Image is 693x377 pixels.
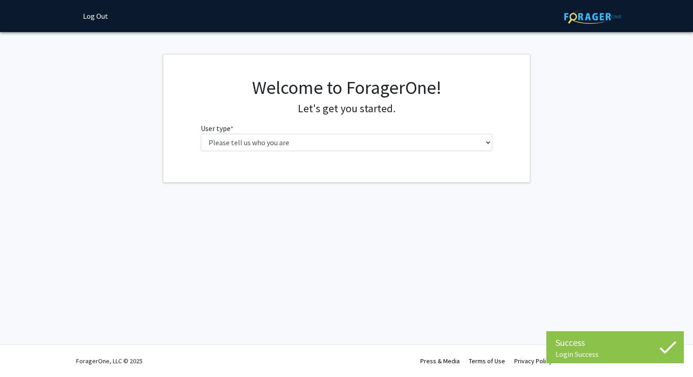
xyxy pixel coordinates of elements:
[201,123,233,134] label: User type
[555,350,675,359] div: Login Success
[514,357,552,365] a: Privacy Policy
[469,357,505,365] a: Terms of Use
[201,76,493,98] h1: Welcome to ForagerOne!
[420,357,460,365] a: Press & Media
[76,345,143,377] div: ForagerOne, LLC © 2025
[201,102,493,115] h4: Let's get you started.
[555,336,675,350] div: Success
[564,10,621,24] img: ForagerOne Logo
